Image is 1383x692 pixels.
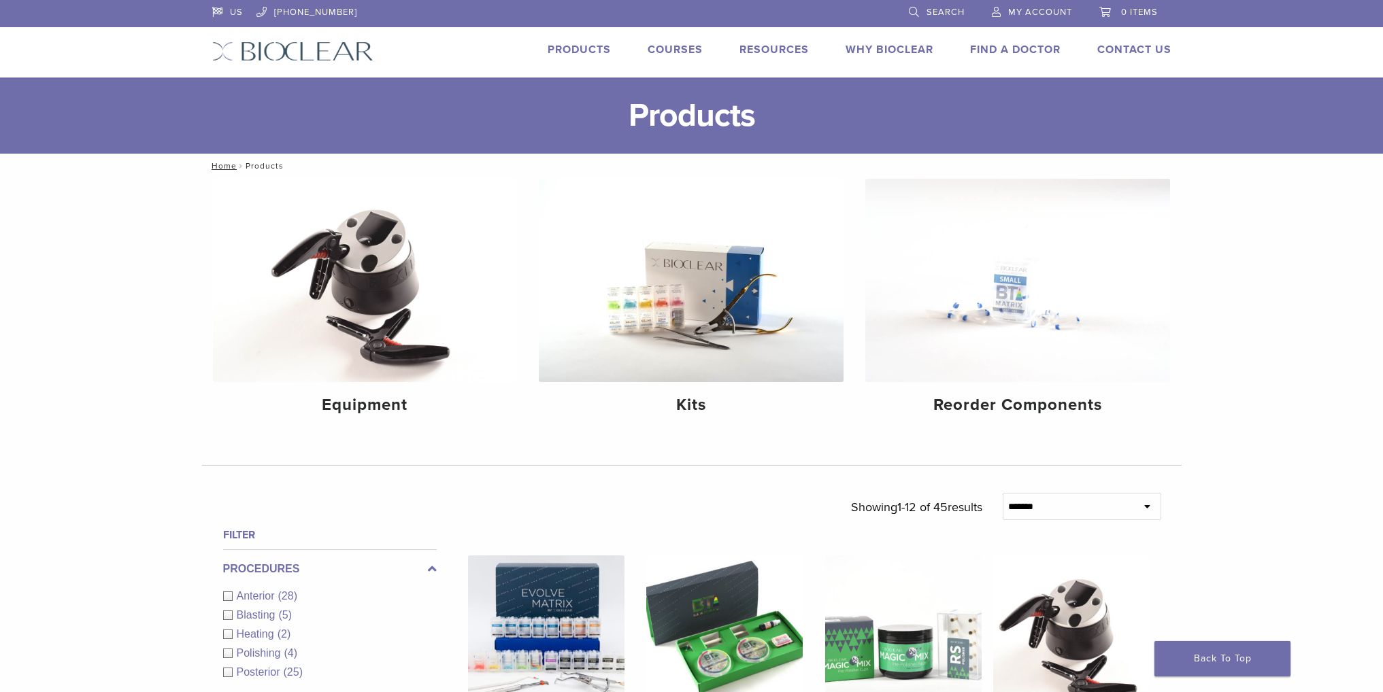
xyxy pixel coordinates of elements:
[207,161,237,171] a: Home
[278,609,292,621] span: (5)
[739,43,809,56] a: Resources
[237,666,284,678] span: Posterior
[1154,641,1290,676] a: Back To Top
[237,590,278,602] span: Anterior
[648,43,703,56] a: Courses
[223,527,437,543] h4: Filter
[897,500,948,515] span: 1-12 of 45
[237,162,246,169] span: /
[1121,7,1158,18] span: 0 items
[550,393,833,417] h4: Kits
[1097,43,1171,56] a: Contact Us
[237,647,284,659] span: Polishing
[851,493,982,521] p: Showing results
[548,43,611,56] a: Products
[927,7,965,18] span: Search
[284,666,303,678] span: (25)
[865,179,1170,426] a: Reorder Components
[876,393,1159,417] h4: Reorder Components
[237,628,278,640] span: Heating
[970,43,1061,56] a: Find A Doctor
[213,179,518,382] img: Equipment
[539,179,844,426] a: Kits
[213,179,518,426] a: Equipment
[212,41,373,61] img: Bioclear
[539,179,844,382] img: Kits
[865,179,1170,382] img: Reorder Components
[1008,7,1072,18] span: My Account
[224,393,507,417] h4: Equipment
[278,628,291,640] span: (2)
[846,43,933,56] a: Why Bioclear
[202,154,1182,178] nav: Products
[223,561,437,577] label: Procedures
[237,609,279,621] span: Blasting
[278,590,297,602] span: (28)
[284,647,297,659] span: (4)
